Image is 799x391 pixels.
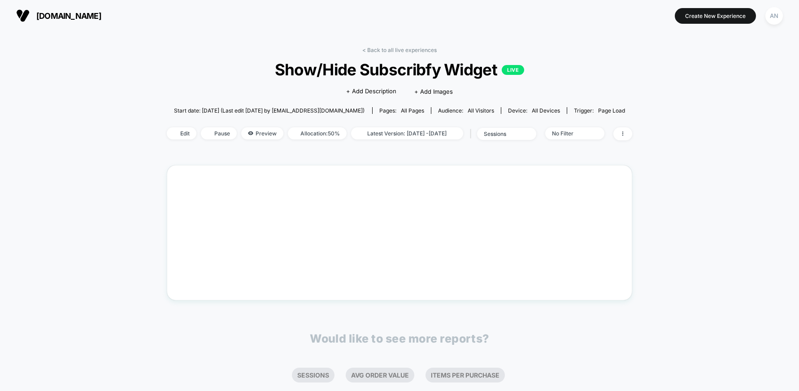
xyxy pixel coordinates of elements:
div: sessions [484,130,520,137]
li: Avg Order Value [346,368,414,382]
div: No Filter [552,130,588,137]
button: [DOMAIN_NAME] [13,9,104,23]
span: + Add Description [346,87,396,96]
button: AN [763,7,786,25]
button: Create New Experience [675,8,756,24]
span: Edit [167,127,196,139]
span: all pages [401,107,424,114]
span: all devices [532,107,560,114]
p: LIVE [502,65,524,75]
div: Audience: [438,107,494,114]
span: Show/Hide Subscribfy Widget [190,60,609,79]
div: Pages: [379,107,424,114]
span: Preview [241,127,283,139]
span: Device: [501,107,567,114]
span: + Add Images [414,88,453,95]
span: Allocation: 50% [288,127,347,139]
li: Items Per Purchase [426,368,505,382]
span: Start date: [DATE] (Last edit [DATE] by [EMAIL_ADDRESS][DOMAIN_NAME]) [174,107,365,114]
span: [DOMAIN_NAME] [36,11,101,21]
span: Latest Version: [DATE] - [DATE] [351,127,463,139]
span: Pause [201,127,237,139]
div: Trigger: [574,107,625,114]
img: Visually logo [16,9,30,22]
span: | [468,127,477,140]
span: Page Load [598,107,625,114]
span: All Visitors [468,107,494,114]
a: < Back to all live experiences [362,47,437,53]
p: Would like to see more reports? [310,332,489,345]
li: Sessions [292,368,334,382]
div: AN [765,7,783,25]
